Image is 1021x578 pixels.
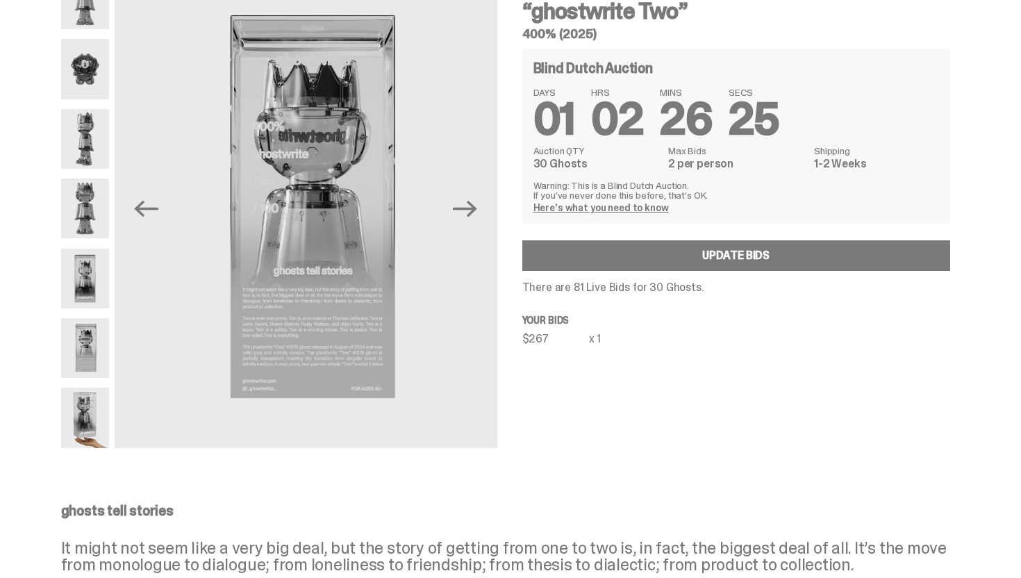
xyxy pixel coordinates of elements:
[61,39,109,99] img: ghostwrite_Two_13.png
[814,158,938,170] dd: 1-2 Weeks
[61,540,950,573] p: It might not seem like a very big deal, but the story of getting from one to two is, in fact, the...
[131,193,162,224] button: Previous
[61,318,109,378] img: ghostwrite_Two_17.png
[61,109,109,169] img: ghostwrite_Two_2.png
[522,28,950,40] h5: 400% (2025)
[660,88,712,97] span: MINS
[591,90,643,148] span: 02
[522,333,589,345] div: $267
[522,240,950,271] a: Update Bids
[533,146,660,156] dt: Auction QTY
[533,88,575,97] span: DAYS
[589,333,601,345] div: x 1
[533,90,575,148] span: 01
[533,181,939,200] p: Warning: This is a Blind Dutch Auction. If you’ve never done this before, that’s OK.
[660,90,712,148] span: 26
[668,146,806,156] dt: Max Bids
[533,61,653,75] h4: Blind Dutch Auction
[522,282,950,293] p: There are 81 Live Bids for 30 Ghosts.
[729,90,779,148] span: 25
[533,158,660,170] dd: 30 Ghosts
[729,88,779,97] span: SECS
[450,193,481,224] button: Next
[61,504,950,518] p: ghosts tell stories
[61,179,109,238] img: ghostwrite_Two_8.png
[61,388,109,447] img: ghostwrite_Two_Last.png
[522,315,950,325] p: Your bids
[668,158,806,170] dd: 2 per person
[61,249,109,308] img: ghostwrite_Two_14.png
[533,201,669,214] a: Here's what you need to know
[814,146,938,156] dt: Shipping
[591,88,643,97] span: HRS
